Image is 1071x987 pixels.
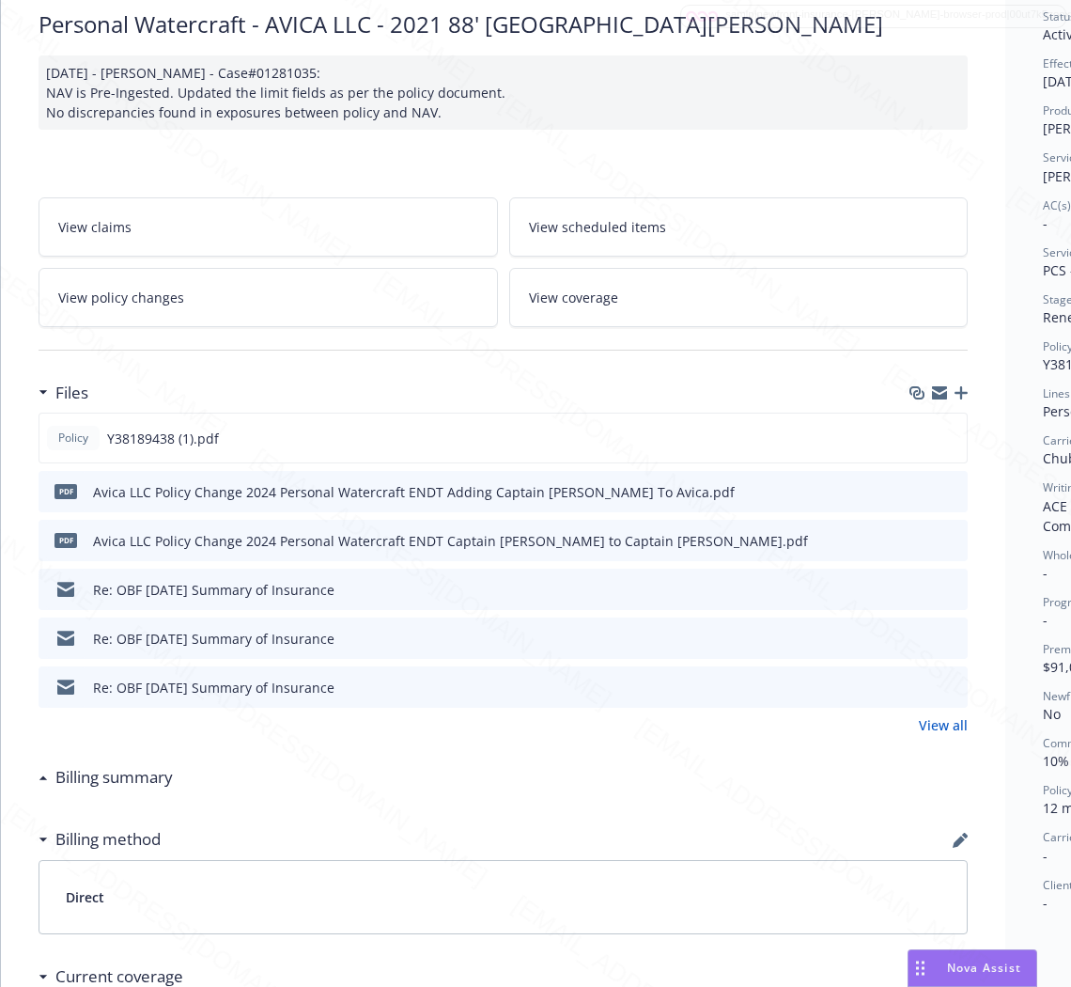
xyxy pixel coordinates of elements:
[913,482,928,502] button: download file
[943,629,960,649] button: preview file
[913,629,928,649] button: download file
[943,678,960,697] button: preview file
[39,827,161,852] div: Billing method
[93,531,808,551] div: Avica LLC Policy Change 2024 Personal Watercraft ENDT Captain [PERSON_NAME] to Captain [PERSON_NA...
[913,580,928,600] button: download file
[93,482,735,502] div: Avica LLC Policy Change 2024 Personal Watercraft ENDT Adding Captain [PERSON_NAME] To Avica.pdf
[55,765,173,790] h3: Billing summary
[55,827,161,852] h3: Billing method
[919,715,968,735] a: View all
[39,55,968,130] div: [DATE] - [PERSON_NAME] - Case#01281035: NAV is Pre-Ingested. Updated the limit fields as per the ...
[943,482,960,502] button: preview file
[54,533,77,547] span: pdf
[947,960,1021,976] span: Nova Assist
[93,678,334,697] div: Re: OBF [DATE] Summary of Insurance
[509,197,969,257] a: View scheduled items
[1043,214,1048,232] span: -
[908,949,1037,987] button: Nova Assist
[39,861,967,933] div: Direct
[54,484,77,498] span: pdf
[54,430,92,446] span: Policy
[509,268,969,327] a: View coverage
[912,429,927,448] button: download file
[107,429,219,448] span: Y38189438 (1).pdf
[39,8,968,40] div: Personal Watercraft - AVICA LLC - 2021 88' [GEOGRAPHIC_DATA][PERSON_NAME]
[39,765,173,790] div: Billing summary
[93,580,334,600] div: Re: OBF [DATE] Summary of Insurance
[913,678,928,697] button: download file
[943,580,960,600] button: preview file
[908,950,932,986] div: Drag to move
[58,217,132,237] span: View claims
[529,288,618,307] span: View coverage
[943,531,960,551] button: preview file
[93,629,334,649] div: Re: OBF [DATE] Summary of Insurance
[39,197,498,257] a: View claims
[529,217,666,237] span: View scheduled items
[39,268,498,327] a: View policy changes
[942,429,959,448] button: preview file
[1043,611,1048,629] span: -
[55,381,88,405] h3: Files
[913,531,928,551] button: download file
[1043,894,1048,912] span: -
[58,288,184,307] span: View policy changes
[1043,705,1061,723] span: No
[39,381,88,405] div: Files
[1043,564,1048,582] span: -
[1043,847,1048,865] span: -
[1043,197,1071,213] span: AC(s)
